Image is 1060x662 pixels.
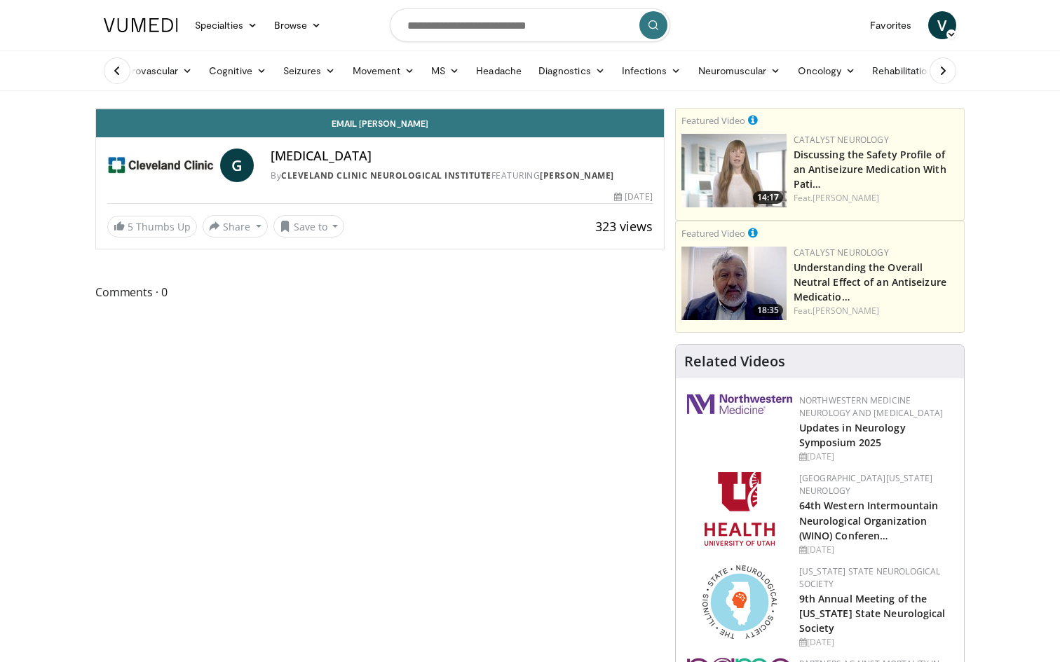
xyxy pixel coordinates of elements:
[681,114,745,127] small: Featured Video
[753,304,783,317] span: 18:35
[281,170,491,181] a: Cleveland Clinic Neurological Institute
[799,421,906,449] a: Updates in Neurology Symposium 2025
[813,305,879,317] a: [PERSON_NAME]
[687,394,792,414] img: 2a462fb6-9365-492a-ac79-3166a6f924d8.png.150x105_q85_autocrop_double_scale_upscale_version-0.2.jpg
[928,11,956,39] a: V
[813,192,879,204] a: [PERSON_NAME]
[794,134,889,146] a: Catalyst Neurology
[681,134,787,207] img: c23d0a25-a0b6-49e6-ba12-869cdc8b250a.png.150x105_q85_crop-smart_upscale.jpg
[613,57,690,85] a: Infections
[107,216,197,237] a: 5 Thumbs Up
[799,636,953,649] div: [DATE]
[681,247,787,320] img: 01bfc13d-03a0-4cb7-bbaa-2eb0a1ecb046.png.150x105_q85_crop-smart_upscale.jpg
[794,247,889,258] a: Catalyst Neurology
[186,11,266,39] a: Specialties
[799,394,944,419] a: Northwestern Medicine Neurology and [MEDICAL_DATA]
[423,57,468,85] a: MS
[684,353,785,370] h4: Related Videos
[799,472,933,497] a: [GEOGRAPHIC_DATA][US_STATE] Neurology
[702,565,777,639] img: 71a8b48c-8850-4916-bbdd-e2f3ccf11ef9.png.150x105_q85_autocrop_double_scale_upscale_version-0.2.png
[799,592,946,635] a: 9th Annual Meeting of the [US_STATE] State Neurological Society
[275,57,344,85] a: Seizures
[794,148,946,191] a: Discussing the Safety Profile of an Antiseizure Medication With Pati…
[540,170,614,181] a: [PERSON_NAME]
[794,261,946,303] a: Understanding the Overall Neutral Effect of an Antiseizure Medicatio…
[799,450,953,463] div: [DATE]
[468,57,530,85] a: Headache
[201,57,275,85] a: Cognitive
[753,191,783,204] span: 14:17
[690,57,789,85] a: Neuromuscular
[681,247,787,320] a: 18:35
[220,149,254,182] a: G
[271,149,652,164] h4: [MEDICAL_DATA]
[95,283,665,301] span: Comments 0
[789,57,864,85] a: Oncology
[595,218,653,235] span: 323 views
[864,57,941,85] a: Rehabilitation
[681,227,745,240] small: Featured Video
[96,109,664,137] a: Email [PERSON_NAME]
[344,57,423,85] a: Movement
[799,565,941,590] a: [US_STATE] State Neurological Society
[203,215,268,237] button: Share
[266,11,330,39] a: Browse
[271,170,652,182] div: By FEATURING
[862,11,920,39] a: Favorites
[273,215,345,237] button: Save to
[794,305,958,317] div: Feat.
[530,57,613,85] a: Diagnostics
[128,220,133,233] span: 5
[681,134,787,207] a: 14:17
[390,8,670,42] input: Search topics, interventions
[95,57,201,85] a: Cerebrovascular
[799,499,939,542] a: 64th Western Intermountain Neurological Organization (WINO) Conferen…
[705,472,775,546] img: f6362829-b0a3-407d-a044-59546adfd345.png.150x105_q85_autocrop_double_scale_upscale_version-0.2.png
[614,191,652,203] div: [DATE]
[799,544,953,556] div: [DATE]
[104,18,178,32] img: VuMedi Logo
[794,192,958,205] div: Feat.
[107,149,215,182] img: Cleveland Clinic Neurological Institute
